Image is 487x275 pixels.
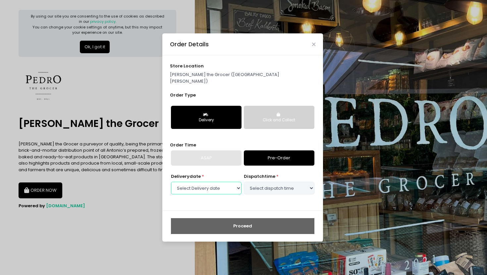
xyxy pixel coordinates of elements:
[170,92,196,98] span: Order Type
[244,173,275,179] span: dispatch time
[244,150,314,166] a: Pre-Order
[171,106,242,129] button: Delivery
[170,63,204,69] span: store location
[170,142,196,148] span: Order Time
[171,218,314,234] button: Proceed
[176,117,237,123] div: Delivery
[171,173,201,179] span: Delivery date
[244,106,314,129] button: Click and Collect
[170,71,316,84] p: [PERSON_NAME] the Grocer ([GEOGRAPHIC_DATA][PERSON_NAME])
[170,40,209,49] div: Order Details
[248,117,310,123] div: Click and Collect
[312,43,315,46] button: Close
